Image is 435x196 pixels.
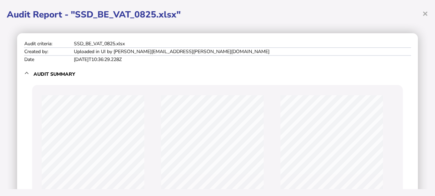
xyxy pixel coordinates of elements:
td: Date [24,56,74,63]
h1: Audit Report - "SSD_BE_VAT_0825.xlsx" [7,9,428,21]
td: [DATE]T10:36:29.228Z [74,56,411,63]
mat-expansion-panel-header: Audit summary [24,63,411,85]
span: × [422,7,428,20]
td: Audit criteria: [24,40,74,48]
td: Uploaded in UI by [PERSON_NAME][EMAIL_ADDRESS][PERSON_NAME][DOMAIN_NAME] [74,48,411,56]
h3: Audit summary [34,71,75,77]
td: SSD_BE_VAT_0825.xlsx [74,40,411,48]
td: Created by: [24,48,74,56]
